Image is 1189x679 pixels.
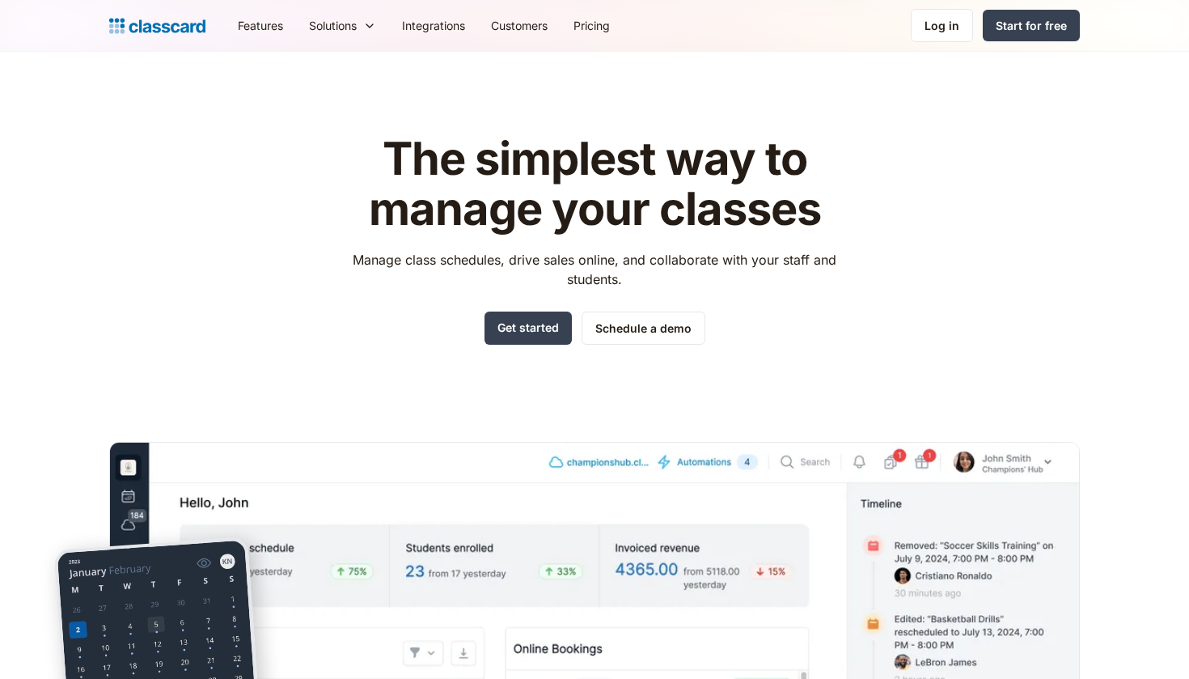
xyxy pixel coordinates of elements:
h1: The simplest way to manage your classes [338,134,852,234]
p: Manage class schedules, drive sales online, and collaborate with your staff and students. [338,250,852,289]
div: Solutions [309,17,357,34]
a: Integrations [389,7,478,44]
a: Pricing [561,7,623,44]
a: home [109,15,205,37]
a: Start for free [983,10,1080,41]
div: Start for free [996,17,1067,34]
a: Log in [911,9,973,42]
div: Solutions [296,7,389,44]
a: Features [225,7,296,44]
a: Customers [478,7,561,44]
div: Log in [925,17,959,34]
a: Schedule a demo [582,312,705,345]
a: Get started [484,312,572,345]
